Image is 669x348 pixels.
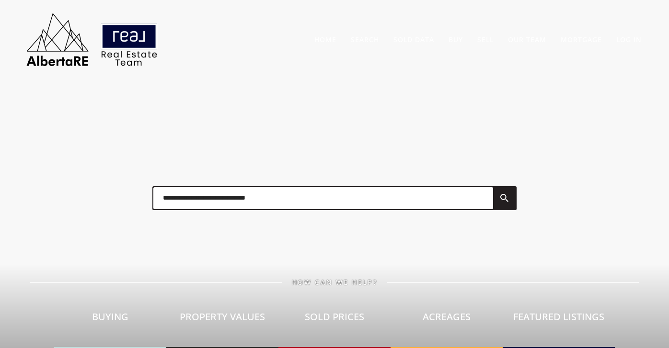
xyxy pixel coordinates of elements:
[305,310,364,323] span: Sold Prices
[503,286,615,348] a: Featured Listings
[20,10,164,69] img: AlbertaRE Real Estate Team | Real Broker
[423,310,471,323] span: Acreages
[54,286,166,348] a: Buying
[561,35,602,44] a: Mortgage
[314,35,336,44] a: Home
[393,35,434,44] a: Sold Data
[351,35,379,44] a: Search
[180,310,265,323] span: Property Values
[508,35,546,44] a: Our Team
[477,35,494,44] a: Sell
[513,310,604,323] span: Featured Listings
[92,310,128,323] span: Buying
[616,35,642,44] a: Log In
[449,35,463,44] a: Buy
[391,286,503,348] a: Acreages
[166,286,278,348] a: Property Values
[278,286,391,348] a: Sold Prices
